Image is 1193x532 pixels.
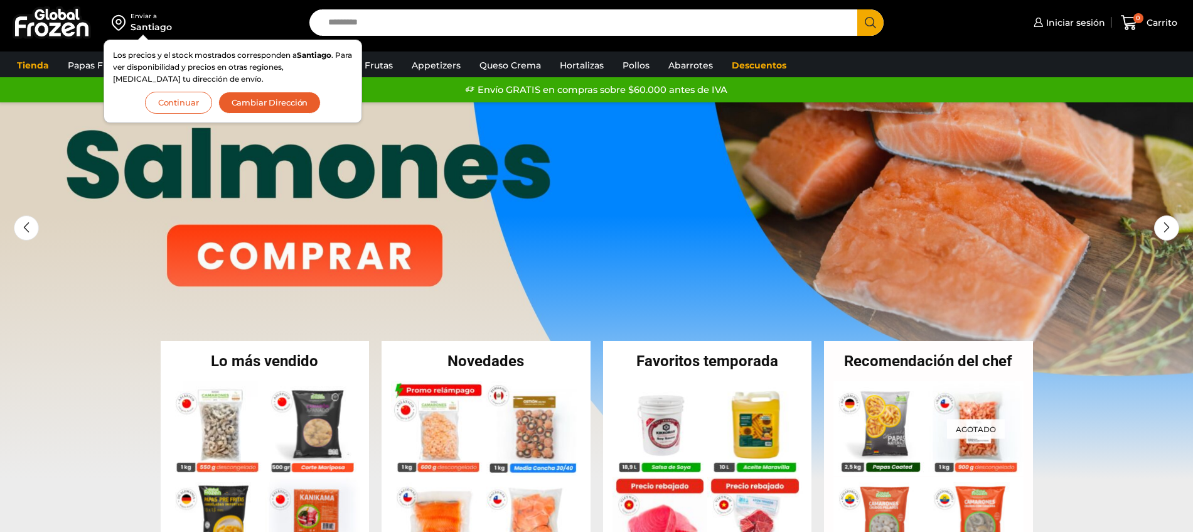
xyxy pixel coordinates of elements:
a: Appetizers [405,53,467,77]
button: Cambiar Dirección [218,92,321,114]
div: Next slide [1154,215,1179,241]
a: Descuentos [725,53,793,77]
p: Agotado [947,419,1005,438]
a: Tienda [11,53,55,77]
a: Iniciar sesión [1030,10,1105,35]
h2: Recomendación del chef [824,354,1033,369]
a: Papas Fritas [62,53,129,77]
button: Search button [857,9,884,36]
span: Iniciar sesión [1043,16,1105,29]
h2: Novedades [382,354,591,369]
span: Carrito [1143,16,1177,29]
p: Los precios y el stock mostrados corresponden a . Para ver disponibilidad y precios en otras regi... [113,49,353,85]
span: 0 [1133,13,1143,23]
div: Santiago [131,21,172,33]
a: Hortalizas [554,53,610,77]
div: Previous slide [14,215,39,241]
h2: Favoritos temporada [603,354,812,369]
button: Continuar [145,92,212,114]
img: address-field-icon.svg [112,12,131,33]
div: Enviar a [131,12,172,21]
h2: Lo más vendido [161,354,370,369]
a: Queso Crema [473,53,547,77]
strong: Santiago [297,50,331,60]
a: Pollos [616,53,656,77]
a: 0 Carrito [1118,8,1180,38]
a: Abarrotes [662,53,719,77]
